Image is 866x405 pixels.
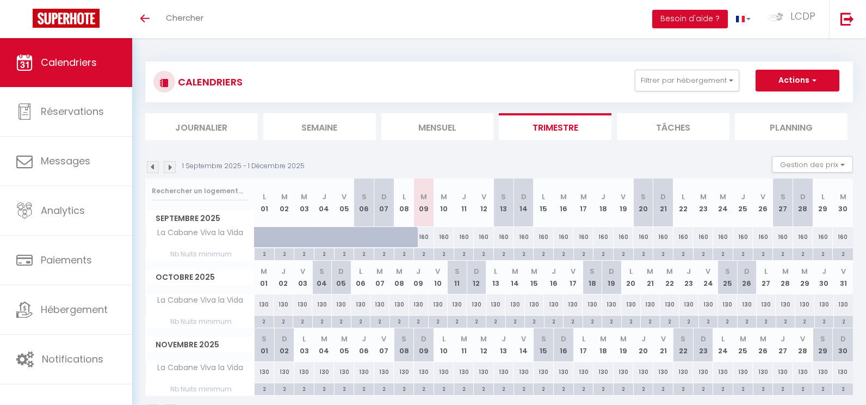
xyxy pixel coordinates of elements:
[573,179,593,227] th: 17
[833,328,853,361] th: 30
[629,266,633,277] abbr: L
[660,294,679,315] div: 130
[776,261,795,294] th: 28
[263,113,376,140] li: Semaine
[840,192,846,202] abbr: M
[564,316,583,326] div: 2
[635,70,739,91] button: Filtrer par hébergement
[614,328,634,361] th: 19
[434,328,454,361] th: 10
[409,316,428,326] div: 2
[574,248,593,259] div: 2
[332,294,351,315] div: 130
[814,261,834,294] th: 30
[486,261,506,294] th: 13
[294,328,314,361] th: 03
[354,328,374,361] th: 06
[414,179,434,227] th: 09
[499,113,611,140] li: Trimestre
[793,248,813,259] div: 2
[486,294,506,315] div: 130
[652,10,728,28] button: Besoin d'aide ?
[753,328,773,361] th: 26
[781,192,785,202] abbr: S
[757,316,776,326] div: 2
[525,294,545,315] div: 130
[583,261,602,294] th: 18
[534,248,553,259] div: 2
[813,227,833,247] div: 160
[394,248,414,259] div: 2
[633,227,653,247] div: 160
[448,261,467,294] th: 11
[319,266,324,277] abbr: S
[757,294,776,315] div: 130
[41,154,90,168] span: Messages
[494,248,514,259] div: 2
[494,328,514,361] th: 13
[414,227,434,247] div: 160
[554,179,574,227] th: 16
[454,227,474,247] div: 160
[374,179,394,227] th: 07
[314,328,335,361] th: 04
[293,261,313,294] th: 03
[354,248,374,259] div: 2
[593,227,614,247] div: 160
[641,192,646,202] abbr: S
[409,261,429,294] th: 09
[698,261,718,294] th: 24
[381,113,494,140] li: Mensuel
[682,192,685,202] abbr: L
[448,294,467,315] div: 130
[294,248,314,259] div: 2
[733,248,753,259] div: 2
[693,227,713,247] div: 160
[435,266,440,277] abbr: V
[801,266,808,277] abbr: M
[282,334,287,344] abbr: D
[42,352,103,366] span: Notifications
[660,192,666,202] abbr: D
[776,294,795,315] div: 130
[673,227,694,247] div: 160
[641,261,660,294] th: 21
[534,328,554,361] th: 15
[428,261,448,294] th: 10
[767,10,783,22] img: ...
[641,294,660,315] div: 130
[706,266,710,277] abbr: V
[525,316,544,326] div: 2
[514,179,534,227] th: 14
[146,211,254,226] span: Septembre 2025
[370,261,390,294] th: 07
[622,316,641,326] div: 2
[773,227,793,247] div: 160
[514,227,534,247] div: 160
[744,266,750,277] abbr: D
[338,266,344,277] abbr: D
[700,192,707,202] abbr: M
[725,266,730,277] abbr: S
[660,316,679,326] div: 2
[673,248,693,259] div: 2
[621,261,641,294] th: 20
[416,266,420,277] abbr: J
[481,192,486,202] abbr: V
[274,294,293,315] div: 130
[593,328,614,361] th: 18
[514,248,534,259] div: 2
[813,328,833,361] th: 29
[454,179,474,227] th: 11
[467,261,486,294] th: 12
[614,227,634,247] div: 160
[542,192,545,202] abbr: L
[152,181,248,201] input: Rechercher un logement...
[474,328,494,361] th: 12
[514,328,534,361] th: 14
[454,248,474,259] div: 2
[146,248,254,260] span: Nb Nuits minimum
[813,179,833,227] th: 29
[312,261,332,294] th: 04
[506,316,525,326] div: 2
